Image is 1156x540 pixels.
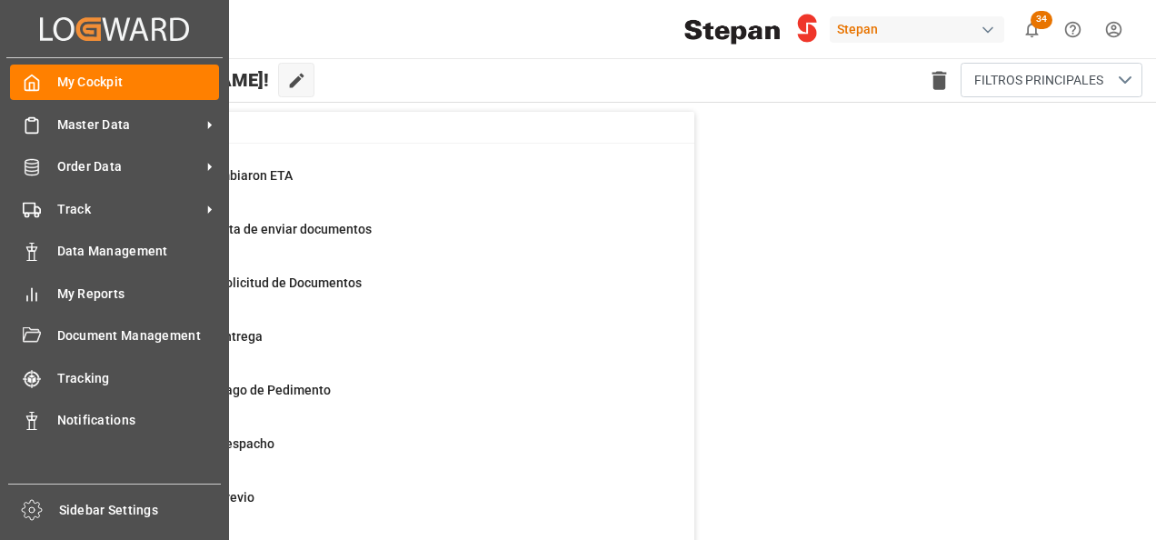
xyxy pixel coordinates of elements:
a: 657Pendiente de PrevioFinal Delivery [92,488,672,526]
span: My Cockpit [57,73,220,92]
img: Stepan_Company_logo.svg.png_1713531530.png [684,14,817,45]
span: Track [57,200,201,219]
button: show 34 new notifications [1011,9,1052,50]
a: My Reports [10,275,219,311]
a: 51Ordenes para Solicitud de DocumentosPurchase Orders [92,274,672,312]
span: My Reports [57,285,220,304]
button: Stepan [830,12,1011,46]
span: FILTROS PRINCIPALES [974,71,1103,90]
span: Document Management [57,326,220,345]
a: Document Management [10,318,219,354]
a: 46Pendiente de entregaFinal Delivery [92,327,672,365]
button: Help Center [1052,9,1093,50]
span: Pendiente de Pago de Pedimento [137,383,331,397]
a: 14Pendiente de Pago de PedimentoFinal Delivery [92,381,672,419]
span: Master Data [57,115,201,135]
span: Ordenes para Solicitud de Documentos [137,275,362,290]
a: My Cockpit [10,65,219,100]
div: Stepan [830,16,1004,43]
a: 4Pendiente de DespachoFinal Delivery [92,435,672,473]
span: Data Management [57,242,220,261]
span: 34 [1031,11,1052,29]
a: Notifications [10,403,219,438]
span: Tracking [57,369,220,388]
span: Notifications [57,411,220,430]
span: Order Data [57,157,201,176]
span: Ordenes que falta de enviar documentos [137,222,372,236]
button: open menu [961,63,1142,97]
a: 42Embarques cambiaron ETAContainer Schema [92,166,672,205]
a: Data Management [10,234,219,269]
span: Sidebar Settings [59,501,222,520]
a: 1Ordenes que falta de enviar documentosContainer Schema [92,220,672,258]
a: Tracking [10,360,219,395]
